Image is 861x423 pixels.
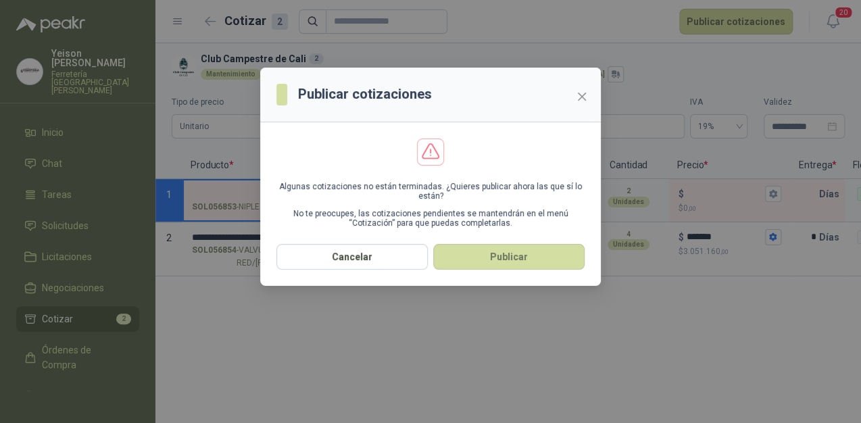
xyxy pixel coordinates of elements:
span: close [576,91,587,102]
h3: Publicar cotizaciones [298,84,432,105]
button: Publicar [433,244,585,270]
p: Algunas cotizaciones no están terminadas. ¿Quieres publicar ahora las que sí lo están? [276,182,585,201]
p: No te preocupes, las cotizaciones pendientes se mantendrán en el menú “Cotización” para que pueda... [276,209,585,228]
button: Close [571,86,593,107]
button: Cancelar [276,244,428,270]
